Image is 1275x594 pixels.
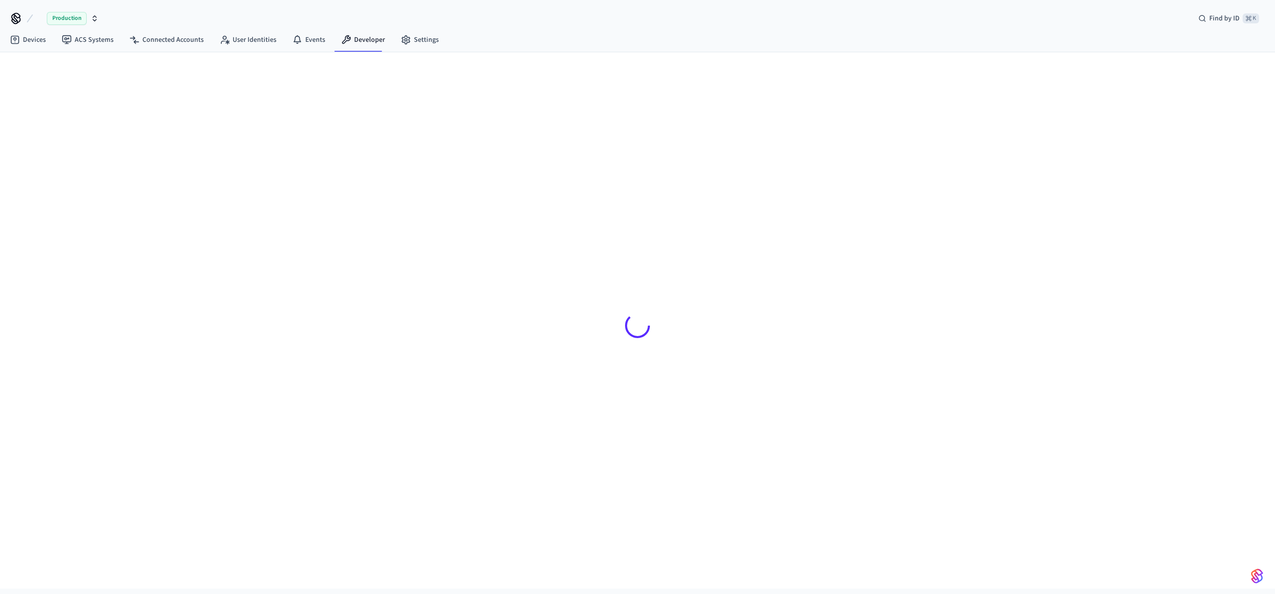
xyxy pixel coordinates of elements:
[333,31,393,49] a: Developer
[1190,9,1267,27] div: Find by ID⌘ K
[1243,13,1259,23] span: ⌘ K
[54,31,122,49] a: ACS Systems
[1251,568,1263,584] img: SeamLogoGradient.69752ec5.svg
[2,31,54,49] a: Devices
[1209,13,1240,23] span: Find by ID
[47,12,87,25] span: Production
[393,31,447,49] a: Settings
[122,31,212,49] a: Connected Accounts
[212,31,284,49] a: User Identities
[284,31,333,49] a: Events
